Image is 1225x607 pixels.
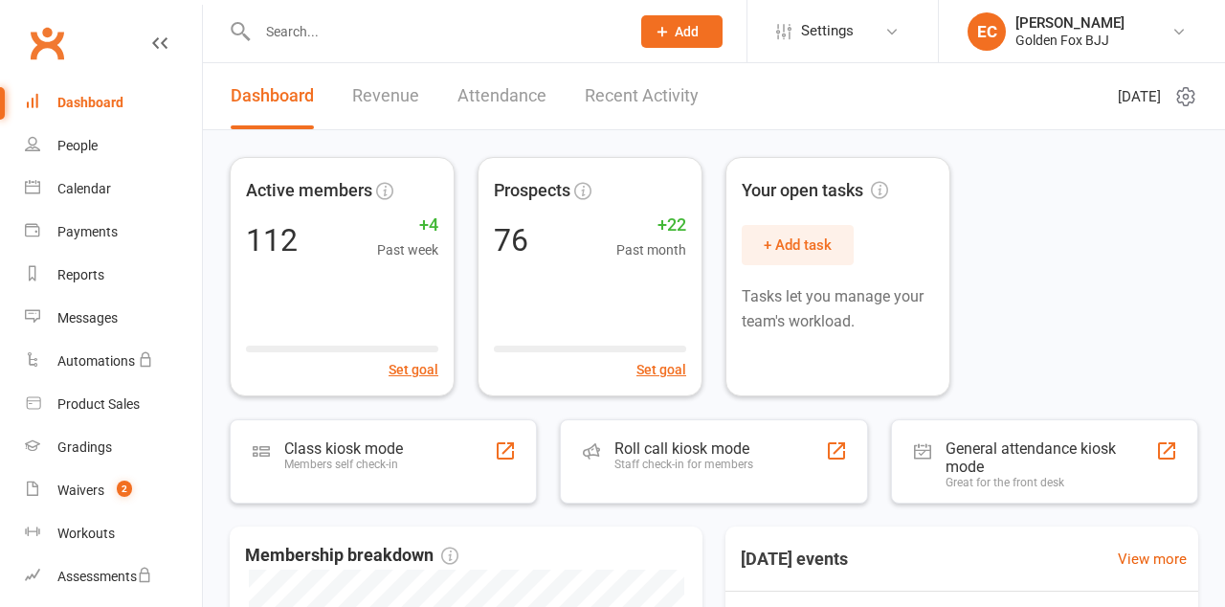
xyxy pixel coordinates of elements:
div: Members self check-in [284,458,403,471]
a: Reports [25,254,202,297]
a: Automations [25,340,202,383]
a: Dashboard [231,63,314,129]
div: Assessments [57,569,152,584]
a: Revenue [352,63,419,129]
div: Product Sales [57,396,140,412]
a: Waivers 2 [25,469,202,512]
span: Membership breakdown [245,542,458,570]
a: Product Sales [25,383,202,426]
div: Golden Fox BJJ [1015,32,1125,49]
a: Dashboard [25,81,202,124]
a: Calendar [25,168,202,211]
span: Settings [801,10,854,53]
div: Messages [57,310,118,326]
span: 2 [117,481,132,497]
a: View more [1118,548,1187,571]
h3: [DATE] events [725,542,863,576]
a: Assessments [25,555,202,598]
a: Attendance [457,63,546,129]
span: Your open tasks [742,177,888,205]
a: Clubworx [23,19,71,67]
div: Waivers [57,483,104,498]
span: [DATE] [1118,85,1161,108]
a: Messages [25,297,202,340]
div: Workouts [57,526,115,541]
div: Dashboard [57,95,123,110]
a: Recent Activity [585,63,699,129]
p: Tasks let you manage your team's workload. [742,284,934,333]
a: Gradings [25,426,202,469]
a: Workouts [25,512,202,555]
div: Reports [57,267,104,282]
button: Add [641,15,723,48]
span: Prospects [494,177,570,205]
span: Add [675,24,699,39]
span: Past week [377,239,438,260]
div: 112 [246,225,298,256]
div: EC [968,12,1006,51]
a: Payments [25,211,202,254]
div: Automations [57,353,135,369]
button: + Add task [742,225,854,265]
div: General attendance kiosk mode [946,439,1156,476]
div: Calendar [57,181,111,196]
div: Roll call kiosk mode [614,439,753,458]
a: People [25,124,202,168]
button: Set goal [636,359,686,380]
div: Class kiosk mode [284,439,403,458]
div: 76 [494,225,528,256]
div: Staff check-in for members [614,458,753,471]
input: Search... [252,18,616,45]
span: Active members [246,177,372,205]
div: People [57,138,98,153]
span: +22 [616,212,686,239]
button: Set goal [389,359,438,380]
div: Gradings [57,439,112,455]
div: [PERSON_NAME] [1015,14,1125,32]
div: Great for the front desk [946,476,1156,489]
div: Payments [57,224,118,239]
span: Past month [616,239,686,260]
span: +4 [377,212,438,239]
